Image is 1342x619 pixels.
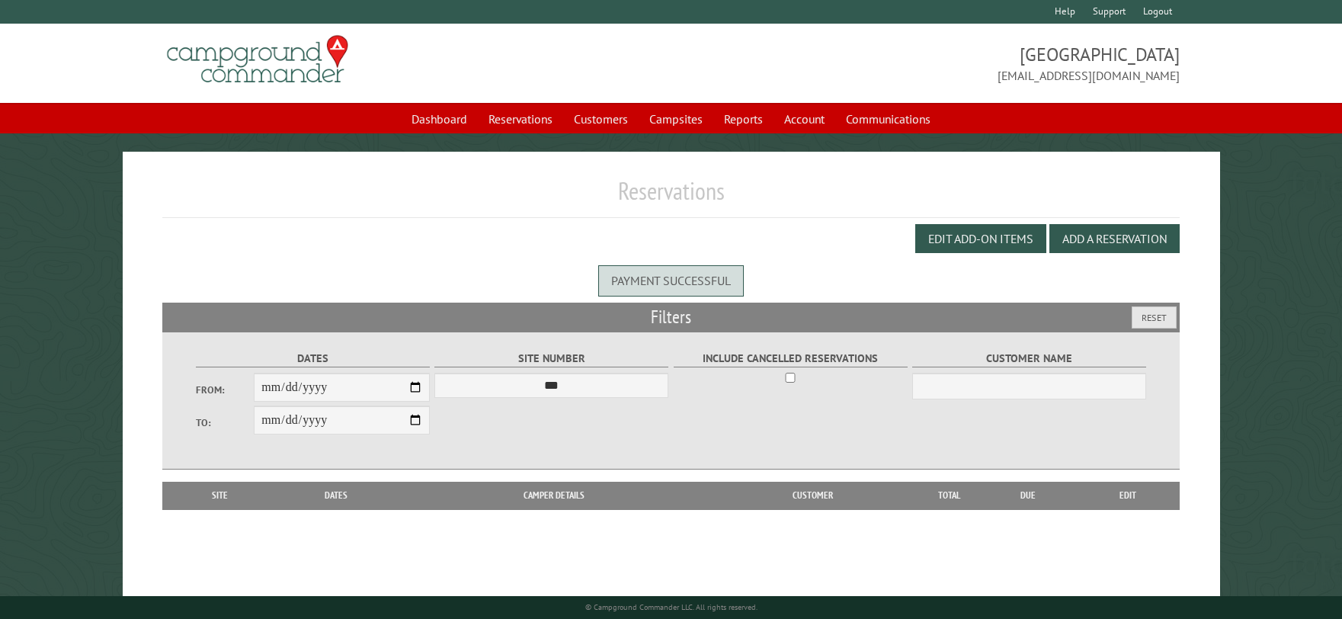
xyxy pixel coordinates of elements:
a: Communications [837,104,940,133]
th: Site [170,482,270,509]
label: Customer Name [912,350,1146,367]
a: Account [775,104,834,133]
th: Edit [1076,482,1180,509]
label: Include Cancelled Reservations [674,350,908,367]
th: Customer [707,482,919,509]
a: Dashboard [402,104,476,133]
button: Add a Reservation [1049,224,1180,253]
th: Dates [270,482,401,509]
a: Reports [715,104,772,133]
label: Dates [196,350,430,367]
h1: Reservations [162,176,1179,218]
button: Reset [1132,306,1177,329]
th: Total [918,482,979,509]
a: Reservations [479,104,562,133]
label: To: [196,415,255,430]
label: From: [196,383,255,397]
img: Campground Commander [162,30,353,89]
a: Campsites [640,104,712,133]
label: Site Number [434,350,668,367]
small: © Campground Commander LLC. All rights reserved. [585,602,757,612]
div: Payment successful [598,265,744,296]
h2: Filters [162,303,1179,332]
button: Edit Add-on Items [915,224,1046,253]
span: [GEOGRAPHIC_DATA] [EMAIL_ADDRESS][DOMAIN_NAME] [671,42,1180,85]
th: Due [979,482,1076,509]
th: Camper Details [402,482,707,509]
a: Customers [565,104,637,133]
